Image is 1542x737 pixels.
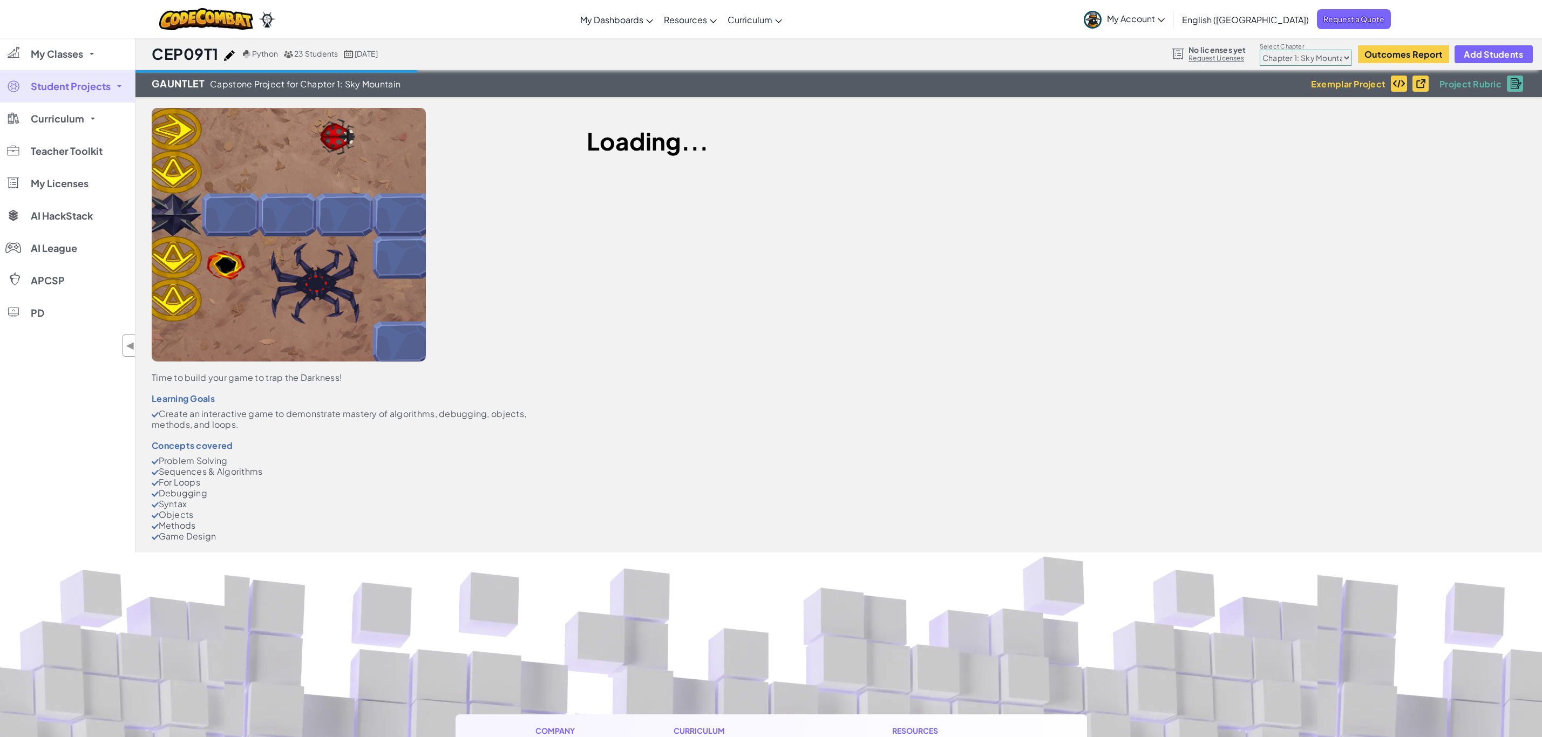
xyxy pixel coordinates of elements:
[283,50,293,58] img: MultipleUsers.png
[152,499,554,509] li: Syntax
[575,5,658,34] a: My Dashboards
[152,502,159,508] img: CheckMark.svg
[152,466,554,477] li: Sequences & Algorithms
[252,49,278,58] span: Python
[224,50,235,61] img: iconPencil.svg
[152,488,554,499] li: Debugging
[664,14,707,25] span: Resources
[1415,77,1431,88] img: IconViewProject_Black.svg
[1317,9,1391,29] a: Request a Quote
[1392,79,1405,88] img: IconExemplarCode.svg
[658,5,722,34] a: Resources
[152,531,554,542] li: Game Design
[535,725,586,736] h1: Company
[1260,42,1351,51] label: Select Chapter
[243,50,251,58] img: python.png
[152,524,159,529] img: CheckMark.svg
[152,470,159,475] img: CheckMark.svg
[152,513,159,518] img: CheckMark.svg
[152,394,554,403] div: Learning Goals
[674,725,804,736] h1: Curriculum
[31,146,103,156] span: Teacher Toolkit
[1511,78,1521,89] img: IconRubric.svg
[728,14,772,25] span: Curriculum
[259,11,276,28] img: Ozaria
[1084,11,1102,29] img: avatar
[152,520,554,531] li: Methods
[31,243,77,253] span: AI League
[1439,79,1502,88] span: Project Rubric
[152,44,219,64] h1: CEP09T1
[1182,14,1309,25] span: English ([GEOGRAPHIC_DATA])
[159,8,254,30] img: CodeCombat logo
[31,114,84,124] span: Curriculum
[355,49,378,58] span: [DATE]
[294,49,338,58] span: 23 Students
[152,372,554,383] div: Time to build your game to trap the Darkness!
[152,455,554,466] li: Problem Solving
[1177,5,1314,34] a: English ([GEOGRAPHIC_DATA])
[344,50,354,58] img: calendar.svg
[152,459,159,465] img: CheckMark.svg
[31,179,89,188] span: My Licenses
[210,79,400,88] span: Capstone Project for Chapter 1: Sky Mountain
[152,509,554,520] li: Objects
[31,81,111,91] span: Student Projects
[152,408,554,430] li: Create an interactive game to demonstrate mastery of algorithms, debugging, objects, methods, and...
[1311,79,1385,88] span: Exemplar Project
[152,535,159,540] img: CheckMark.svg
[1188,54,1246,63] a: Request Licenses
[892,725,1007,736] h1: Resources
[1455,45,1532,63] button: Add Students
[587,124,1526,158] h1: Loading...
[31,211,93,221] span: AI HackStack
[1078,2,1170,36] a: My Account
[31,49,83,59] span: My Classes
[152,481,159,486] img: CheckMark.svg
[580,14,643,25] span: My Dashboards
[722,5,787,34] a: Curriculum
[152,441,554,450] div: Concepts covered
[1107,13,1165,24] span: My Account
[152,492,159,497] img: CheckMark.svg
[126,338,135,353] span: ◀
[1464,50,1523,59] span: Add Students
[1188,45,1246,54] span: No licenses yet
[1358,45,1449,63] button: Outcomes Report
[152,477,554,488] li: For Loops
[152,412,159,418] img: CheckMark.svg
[152,76,205,92] span: Gauntlet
